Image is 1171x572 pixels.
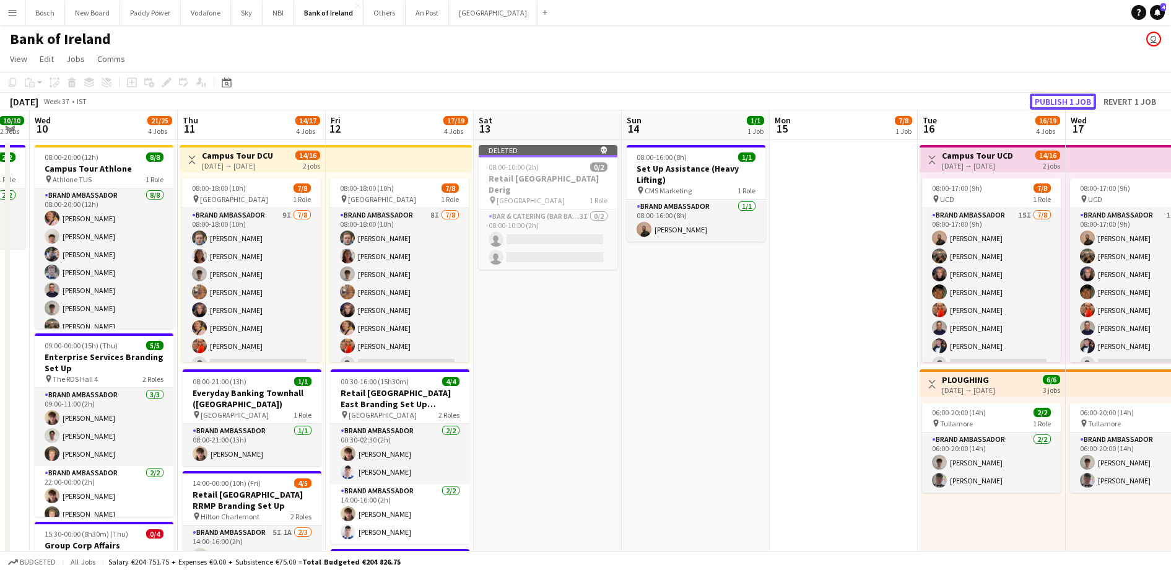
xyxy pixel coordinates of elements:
[53,374,98,384] span: The RDS Hall 4
[442,183,459,193] span: 7/8
[181,1,231,25] button: Vodafone
[183,489,321,511] h3: Retail [GEOGRAPHIC_DATA] RRMP Branding Set Up
[182,178,321,362] app-job-card: 08:00-18:00 (10h)7/8 [GEOGRAPHIC_DATA]1 RoleBrand Ambassador9I7/808:00-18:00 (10h)[PERSON_NAME][P...
[202,161,273,170] div: [DATE] → [DATE]
[331,387,469,410] h3: Retail [GEOGRAPHIC_DATA] East Branding Set Up ([GEOGRAPHIC_DATA])
[45,529,128,539] span: 15:30-00:00 (8h30m) (Thu)
[5,51,32,67] a: View
[92,51,130,67] a: Comms
[148,126,172,136] div: 4 Jobs
[940,195,954,204] span: UCD
[142,374,163,384] span: 2 Roles
[77,97,87,106] div: IST
[942,374,995,385] h3: PLOUGHING
[331,369,469,544] app-job-card: 00:30-16:00 (15h30m)4/4Retail [GEOGRAPHIC_DATA] East Branding Set Up ([GEOGRAPHIC_DATA]) [GEOGRAP...
[922,403,1061,493] app-job-card: 06:00-20:00 (14h)2/2 Tullamore1 RoleBrand Ambassador2/206:00-20:00 (14h)[PERSON_NAME][PERSON_NAME]
[1034,183,1051,193] span: 7/8
[35,540,173,551] h3: Group Corp Affairs
[294,377,311,386] span: 1/1
[10,53,27,64] span: View
[193,478,261,488] span: 14:00-00:00 (10h) (Fri)
[183,424,321,466] app-card-role: Brand Ambassador1/108:00-21:00 (13h)[PERSON_NAME]
[627,115,642,126] span: Sun
[294,478,311,488] span: 4/5
[627,145,765,242] app-job-card: 08:00-16:00 (8h)1/1Set Up Assistance (Heavy Lifting) CMS Marketing1 RoleBrand Ambassador1/108:00-...
[294,1,363,25] button: Bank of Ireland
[329,121,341,136] span: 12
[942,385,995,395] div: [DATE] → [DATE]
[479,145,617,270] app-job-card: Deleted 08:00-10:00 (2h)0/2Retail [GEOGRAPHIC_DATA] Derig [GEOGRAPHIC_DATA]1 RoleBar & Catering (...
[441,195,459,204] span: 1 Role
[330,178,469,362] div: 08:00-18:00 (10h)7/8 [GEOGRAPHIC_DATA]1 RoleBrand Ambassador8I7/808:00-18:00 (10h)[PERSON_NAME][P...
[40,53,54,64] span: Edit
[61,51,90,67] a: Jobs
[193,377,246,386] span: 08:00-21:00 (13h)
[302,557,401,566] span: Total Budgeted €204 826.75
[923,115,937,126] span: Tue
[35,351,173,374] h3: Enterprise Services Branding Set Up
[443,116,468,125] span: 17/19
[183,369,321,466] div: 08:00-21:00 (13h)1/1Everyday Banking Townhall ([GEOGRAPHIC_DATA]) [GEOGRAPHIC_DATA]1 RoleBrand Am...
[35,466,173,526] app-card-role: Brand Ambassador2/222:00-00:00 (2h)[PERSON_NAME][PERSON_NAME]
[6,555,58,569] button: Budgeted
[1088,195,1102,204] span: UCD
[922,208,1061,376] app-card-role: Brand Ambassador15I7/808:00-17:00 (9h)[PERSON_NAME][PERSON_NAME][PERSON_NAME][PERSON_NAME][PERSON...
[331,115,341,126] span: Fri
[942,161,1013,170] div: [DATE] → [DATE]
[146,175,163,184] span: 1 Role
[444,126,468,136] div: 4 Jobs
[637,152,687,162] span: 08:00-16:00 (8h)
[932,183,982,193] span: 08:00-17:00 (9h)
[182,208,321,376] app-card-role: Brand Ambassador9I7/808:00-18:00 (10h)[PERSON_NAME][PERSON_NAME][PERSON_NAME][PERSON_NAME][PERSON...
[200,195,268,204] span: [GEOGRAPHIC_DATA]
[627,200,765,242] app-card-role: Brand Ambassador1/108:00-16:00 (8h)[PERSON_NAME]
[497,196,565,205] span: [GEOGRAPHIC_DATA]
[295,151,320,160] span: 14/16
[331,484,469,544] app-card-role: Brand Ambassador2/214:00-16:00 (2h)[PERSON_NAME][PERSON_NAME]
[35,388,173,466] app-card-role: Brand Ambassador3/309:00-11:00 (2h)[PERSON_NAME][PERSON_NAME][PERSON_NAME]
[35,188,173,356] app-card-role: Brand Ambassador8/808:00-20:00 (12h)[PERSON_NAME][PERSON_NAME][PERSON_NAME][PERSON_NAME][PERSON_N...
[738,186,755,195] span: 1 Role
[201,410,269,420] span: [GEOGRAPHIC_DATA]
[1035,151,1060,160] span: 14/16
[35,333,173,517] app-job-card: 09:00-00:00 (15h) (Thu)5/5Enterprise Services Branding Set Up The RDS Hall 42 RolesBrand Ambassad...
[348,195,416,204] span: [GEOGRAPHIC_DATA]
[738,152,755,162] span: 1/1
[1043,384,1060,395] div: 3 jobs
[1034,408,1051,417] span: 2/2
[66,53,85,64] span: Jobs
[1088,419,1121,428] span: Tullamore
[1043,160,1060,170] div: 2 jobs
[181,121,198,136] span: 11
[183,387,321,410] h3: Everyday Banking Townhall ([GEOGRAPHIC_DATA])
[442,377,459,386] span: 4/4
[645,186,692,195] span: CMS Marketing
[625,121,642,136] span: 14
[479,209,617,270] app-card-role: Bar & Catering (Bar Back)3I0/208:00-10:00 (2h)
[294,183,311,193] span: 7/8
[201,512,259,521] span: Hilton Charlemont
[330,208,469,376] app-card-role: Brand Ambassador8I7/808:00-18:00 (10h)[PERSON_NAME][PERSON_NAME][PERSON_NAME][PERSON_NAME][PERSON...
[1043,375,1060,384] span: 6/6
[183,115,198,126] span: Thu
[942,150,1013,161] h3: Campus Tour UCD
[895,126,912,136] div: 1 Job
[295,116,320,125] span: 14/17
[263,1,294,25] button: NBI
[10,95,38,108] div: [DATE]
[1080,408,1134,417] span: 06:00-20:00 (14h)
[296,126,320,136] div: 4 Jobs
[449,1,538,25] button: [GEOGRAPHIC_DATA]
[340,183,394,193] span: 08:00-18:00 (10h)
[53,175,92,184] span: Athlone TUS
[35,145,173,328] app-job-card: 08:00-20:00 (12h)8/8Campus Tour Athlone Athlone TUS1 RoleBrand Ambassador8/808:00-20:00 (12h)[PER...
[25,1,65,25] button: Bosch
[41,97,72,106] span: Week 37
[922,178,1061,362] app-job-card: 08:00-17:00 (9h)7/8 UCD1 RoleBrand Ambassador15I7/808:00-17:00 (9h)[PERSON_NAME][PERSON_NAME][PER...
[590,162,607,172] span: 0/2
[1036,126,1060,136] div: 4 Jobs
[627,163,765,185] h3: Set Up Assistance (Heavy Lifting)
[294,410,311,420] span: 1 Role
